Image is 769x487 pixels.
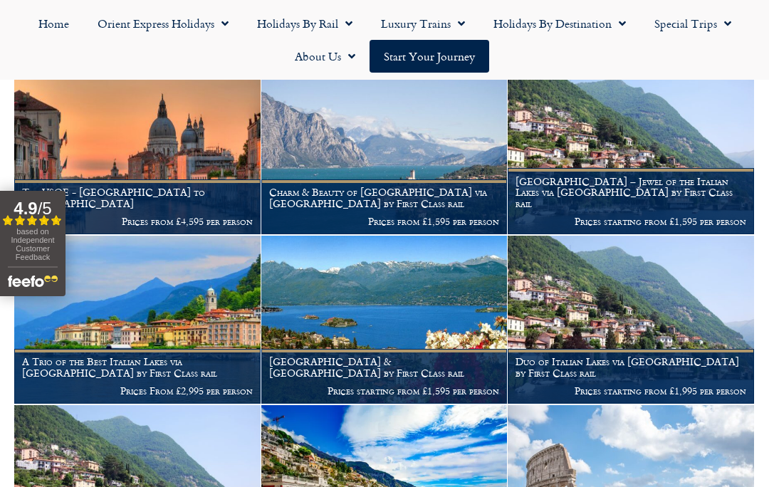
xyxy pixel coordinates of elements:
[22,216,253,227] p: Prices from £4,595 per person
[261,67,508,236] a: Charm & Beauty of [GEOGRAPHIC_DATA] via [GEOGRAPHIC_DATA] by First Class rail Prices from £1,595 ...
[479,7,640,40] a: Holidays by Destination
[14,67,261,235] img: Orient Express Special Venice compressed
[269,356,500,379] h1: [GEOGRAPHIC_DATA] & [GEOGRAPHIC_DATA] by First Class rail
[508,236,755,404] a: Duo of Italian Lakes via [GEOGRAPHIC_DATA] by First Class rail Prices starting from £1,995 per pe...
[269,187,500,209] h1: Charm & Beauty of [GEOGRAPHIC_DATA] via [GEOGRAPHIC_DATA] by First Class rail
[281,40,370,73] a: About Us
[516,176,746,209] h1: [GEOGRAPHIC_DATA] – Jewel of the Italian Lakes via [GEOGRAPHIC_DATA] by First Class rail
[516,385,746,397] p: Prices starting from £1,995 per person
[14,236,261,404] a: A Trio of the Best Italian Lakes via [GEOGRAPHIC_DATA] by First Class rail Prices From £2,995 per...
[22,356,253,379] h1: A Trio of the Best Italian Lakes via [GEOGRAPHIC_DATA] by First Class rail
[22,385,253,397] p: Prices From £2,995 per person
[640,7,746,40] a: Special Trips
[22,187,253,209] h1: The VSOE - [GEOGRAPHIC_DATA] to [GEOGRAPHIC_DATA]
[367,7,479,40] a: Luxury Trains
[269,385,500,397] p: Prices starting from £1,595 per person
[243,7,367,40] a: Holidays by Rail
[7,7,762,73] nav: Menu
[24,7,83,40] a: Home
[269,216,500,227] p: Prices from £1,595 per person
[370,40,489,73] a: Start your Journey
[14,67,261,236] a: The VSOE - [GEOGRAPHIC_DATA] to [GEOGRAPHIC_DATA] Prices from £4,595 per person
[83,7,243,40] a: Orient Express Holidays
[516,356,746,379] h1: Duo of Italian Lakes via [GEOGRAPHIC_DATA] by First Class rail
[261,236,508,404] a: [GEOGRAPHIC_DATA] & [GEOGRAPHIC_DATA] by First Class rail Prices starting from £1,595 per person
[516,216,746,227] p: Prices starting from £1,595 per person
[508,67,755,236] a: [GEOGRAPHIC_DATA] – Jewel of the Italian Lakes via [GEOGRAPHIC_DATA] by First Class rail Prices s...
